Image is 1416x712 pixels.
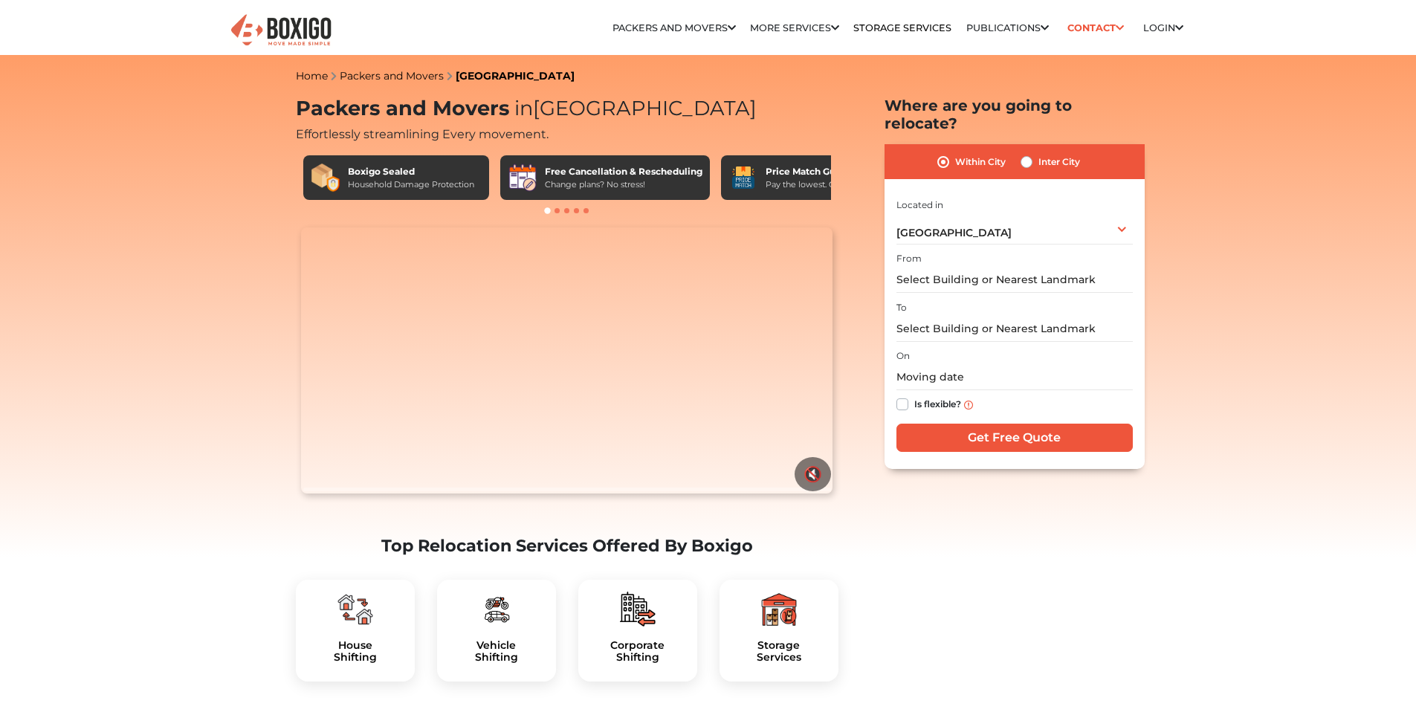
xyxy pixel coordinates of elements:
input: Get Free Quote [896,424,1133,452]
a: VehicleShifting [449,639,544,664]
a: Packers and Movers [612,22,736,33]
input: Moving date [896,364,1133,390]
label: Located in [896,198,943,212]
img: boxigo_packers_and_movers_plan [479,592,514,627]
span: in [514,96,533,120]
img: boxigo_packers_and_movers_plan [761,592,797,627]
input: Select Building or Nearest Landmark [896,316,1133,342]
video: Your browser does not support the video tag. [301,227,833,493]
label: On [896,349,910,363]
a: StorageServices [731,639,827,664]
a: Storage Services [853,22,951,33]
h5: Storage Services [731,639,827,664]
a: Home [296,69,328,82]
div: Boxigo Sealed [348,165,474,178]
label: To [896,301,907,314]
label: From [896,252,922,265]
label: Within City [955,153,1006,171]
a: More services [750,22,839,33]
span: Effortlessly streamlining Every movement. [296,127,549,141]
img: info [964,401,973,410]
div: Pay the lowest. Guaranteed! [766,178,879,191]
span: [GEOGRAPHIC_DATA] [896,226,1012,239]
h1: Packers and Movers [296,97,838,121]
a: Login [1143,22,1183,33]
a: [GEOGRAPHIC_DATA] [456,69,575,82]
a: Contact [1063,16,1129,39]
img: Price Match Guarantee [728,163,758,192]
h5: Corporate Shifting [590,639,685,664]
img: boxigo_packers_and_movers_plan [337,592,373,627]
img: Boxigo Sealed [311,163,340,192]
img: Free Cancellation & Rescheduling [508,163,537,192]
div: Price Match Guarantee [766,165,879,178]
label: Is flexible? [914,395,961,411]
div: Free Cancellation & Rescheduling [545,165,702,178]
h5: Vehicle Shifting [449,639,544,664]
img: Boxigo [229,13,333,49]
a: Publications [966,22,1049,33]
img: boxigo_packers_and_movers_plan [620,592,656,627]
a: Packers and Movers [340,69,444,82]
div: Household Damage Protection [348,178,474,191]
a: HouseShifting [308,639,403,664]
h2: Where are you going to relocate? [885,97,1145,132]
input: Select Building or Nearest Landmark [896,267,1133,293]
span: [GEOGRAPHIC_DATA] [509,96,757,120]
h5: House Shifting [308,639,403,664]
a: CorporateShifting [590,639,685,664]
h2: Top Relocation Services Offered By Boxigo [296,536,838,556]
label: Inter City [1038,153,1080,171]
button: 🔇 [795,457,831,491]
div: Change plans? No stress! [545,178,702,191]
